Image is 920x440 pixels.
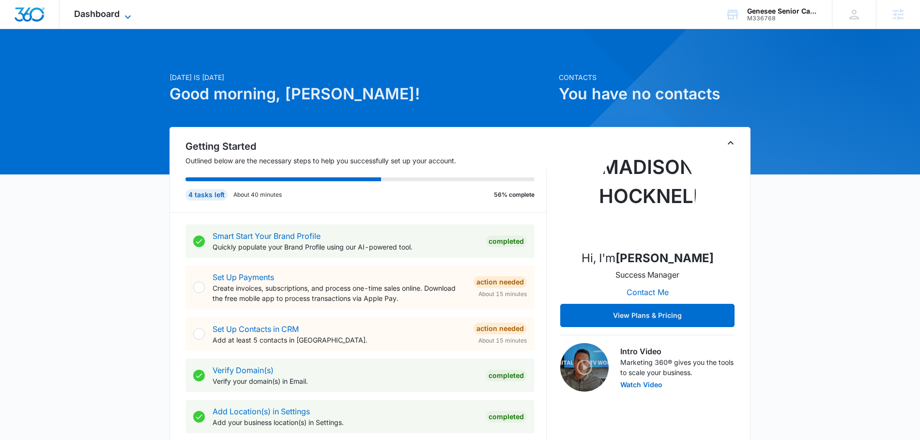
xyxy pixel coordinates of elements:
[494,190,535,199] p: 56% complete
[486,411,527,423] div: Completed
[620,346,735,357] h3: Intro Video
[213,324,299,334] a: Set Up Contacts in CRM
[474,323,527,334] div: Action Needed
[213,365,274,375] a: Verify Domain(s)
[559,72,751,82] p: Contacts
[599,145,696,242] img: Madison Hocknell
[474,276,527,288] div: Action Needed
[747,15,818,22] div: account id
[620,357,735,377] p: Marketing 360® gives you the tools to scale your business.
[486,370,527,381] div: Completed
[559,82,751,106] h1: You have no contacts
[725,137,736,149] button: Toggle Collapse
[213,335,466,345] p: Add at least 5 contacts in [GEOGRAPHIC_DATA].
[185,139,547,154] h2: Getting Started
[74,9,120,19] span: Dashboard
[185,156,547,166] p: Outlined below are the necessary steps to help you successfully set up your account.
[213,417,478,427] p: Add your business location(s) in Settings.
[478,336,527,345] span: About 15 minutes
[213,407,310,416] a: Add Location(s) in Settings
[560,343,609,392] img: Intro Video
[478,290,527,299] span: About 15 minutes
[747,7,818,15] div: account name
[615,269,679,281] p: Success Manager
[213,242,478,252] p: Quickly populate your Brand Profile using our AI-powered tool.
[213,272,274,282] a: Set Up Payments
[615,251,714,265] strong: [PERSON_NAME]
[185,189,228,201] div: 4 tasks left
[560,304,735,327] button: View Plans & Pricing
[486,236,527,247] div: Completed
[169,72,553,82] p: [DATE] is [DATE]
[233,190,282,199] p: About 40 minutes
[617,281,678,304] button: Contact Me
[213,376,478,386] p: Verify your domain(s) in Email.
[213,231,321,241] a: Smart Start Your Brand Profile
[582,250,714,267] p: Hi, I'm
[620,381,662,388] button: Watch Video
[169,82,553,106] h1: Good morning, [PERSON_NAME]!
[213,283,466,303] p: Create invoices, subscriptions, and process one-time sales online. Download the free mobile app t...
